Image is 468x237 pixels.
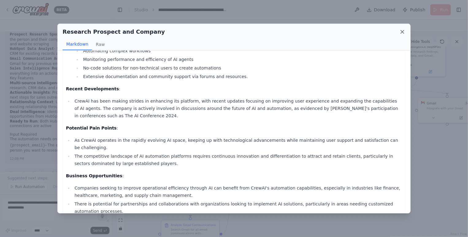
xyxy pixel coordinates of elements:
[92,39,108,50] button: Raw
[73,184,402,199] li: Companies seeking to improve operational efficiency through AI can benefit from CrewAI's automati...
[73,200,402,215] li: There is potential for partnerships and collaborations with organizations looking to implement AI...
[66,85,402,92] p: :
[81,73,402,80] li: Extensive documentation and community support via forums and resources.
[66,173,122,178] strong: Business Opportunities
[66,124,402,132] p: :
[63,28,165,36] h2: Research Prospect and Company
[81,64,402,72] li: No-code solutions for non-technical users to create automations
[81,56,402,63] li: Monitoring performance and efficiency of AI agents
[63,39,92,50] button: Markdown
[73,97,402,119] li: CrewAI has been making strides in enhancing its platform, with recent updates focusing on improvi...
[73,29,402,80] li: : CrewAI provides tools for:
[66,126,117,130] strong: Potential Pain Points
[73,152,402,167] li: The competitive landscape of AI automation platforms requires continuous innovation and different...
[73,137,402,151] li: As CrewAI operates in the rapidly evolving AI space, keeping up with technological advancements w...
[81,47,402,55] li: Automating complex workflows
[66,172,402,179] p: :
[66,86,119,91] strong: Recent Developments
